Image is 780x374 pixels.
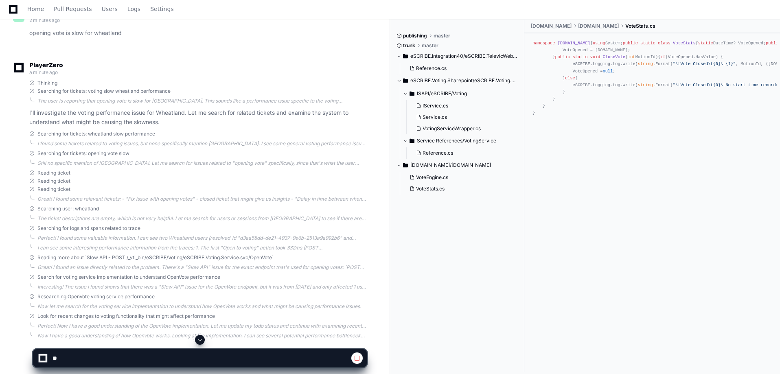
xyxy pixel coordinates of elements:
span: null [603,69,613,74]
svg: Directory [410,89,414,98]
span: string [638,83,653,87]
button: eSCRIBE.Integration40/eSCRIBE.TelevicWebService/Service References/eSCRIBEVoting [397,50,518,63]
span: Searching for logs and spans related to trace [37,225,140,232]
span: static [640,41,655,46]
button: VoteStats.cs [406,183,513,195]
span: [DOMAIN_NAME] [531,23,572,29]
button: VoteEngine.cs [406,172,513,183]
span: master [422,42,438,49]
span: a minute ago [29,69,57,75]
span: Searching user: wheatland [37,206,99,212]
span: VoteStats.cs [625,23,655,29]
span: static [573,55,588,59]
span: trunk [403,42,415,49]
span: VotingServiceWrapper.cs [423,125,481,132]
span: else [565,76,575,81]
button: VotingServiceWrapper.cs [413,123,513,134]
div: Interesting! The issue I found shows that there was a "Slow API" issue for the OpenVote endpoint,... [37,284,367,290]
div: The user is reporting that opening vote is slow for [GEOGRAPHIC_DATA]. This sounds like a perform... [37,98,367,104]
div: { System; { DateTime? VoteOpened; { VoteOpened = [DOMAIN_NAME]; } { (VoteOpened.HasValue) { eSCRI... [532,40,772,116]
span: Logs [127,7,140,11]
span: publishing [403,33,427,39]
button: [DOMAIN_NAME]/[DOMAIN_NAME] [397,159,518,172]
span: IService.cs [423,103,448,109]
div: Now let me search for the voting service implementation to understand how OpenVote works and what... [37,303,367,310]
span: MotionId [628,55,655,59]
button: ISAPI/eSCRIBE/Voting [403,87,518,100]
span: int [628,55,635,59]
button: eSCRIBE.Voting.Sharepoint/eSCRIBE.Voting.Sharepoint [397,74,518,87]
svg: Directory [403,76,408,85]
span: static [698,41,713,46]
div: Great! I found an issue directly related to the problem. There's a "Slow API" issue for the exact... [37,264,367,271]
p: opening vote is slow for wheatland [29,28,367,38]
span: public [623,41,638,46]
span: Reading ticket [37,186,70,192]
div: I can see some interesting performance information from the traces: 1. The first "Open to voting"... [37,245,367,251]
button: Reference.cs [413,147,513,159]
span: VoteStats.cs [416,186,445,192]
span: Searching for tickets: opening vote slow [37,150,129,157]
p: I'll investigate the voting performance issue for Wheatland. Let me search for related tickets an... [29,108,367,127]
span: Reading more about `Slow API - POST /_vti_bin/eSCRIBE/Voting/eSCRIBE.Voting.Service.svc/OpenVote` [37,254,274,261]
div: I found some tickets related to voting issues, but none specifically mention [GEOGRAPHIC_DATA]. I... [37,140,367,147]
div: Great! I found some relevant tickets: - "Fix issue with opening votes" - closed ticket that might... [37,196,367,202]
button: Service.cs [413,112,513,123]
button: IService.cs [413,100,513,112]
span: Pull Requests [54,7,92,11]
span: void [590,55,600,59]
div: Perfect! I found some valuable information. I can see two Wheatland users (resolved_id "d3aa58dd-... [37,235,367,241]
span: eSCRIBE.Integration40/eSCRIBE.TelevicWebService/Service References/eSCRIBEVoting [410,53,518,59]
span: string [638,61,653,66]
span: [DOMAIN_NAME] [558,41,590,46]
span: class [658,41,670,46]
span: "\tVote Closed\t{0}\t{1}" [673,61,736,66]
span: VoteEngine.cs [416,174,448,181]
span: Settings [150,7,173,11]
span: Thinking [37,80,57,86]
span: using [593,41,605,46]
span: Reading ticket [37,170,70,176]
span: Reference.cs [423,150,453,156]
span: PlayerZero [29,63,63,68]
span: [DOMAIN_NAME] [578,23,619,29]
span: Home [27,7,44,11]
div: The ticket descriptions are empty, which is not very helpful. Let me search for users or sessions... [37,215,367,222]
span: Look for recent changes to voting functionality that might affect performance [37,313,215,319]
span: Service.cs [423,114,447,120]
div: Still no specific mention of [GEOGRAPHIC_DATA]. Let me search for issues related to "opening vote... [37,160,367,166]
span: Searching for tickets: voting slow wheatland performance [37,88,171,94]
span: if [660,55,665,59]
span: Researching OpenVote voting service performance [37,293,155,300]
button: Reference.cs [406,63,513,74]
span: ISAPI/eSCRIBE/Voting [417,90,467,97]
span: ( ) [555,55,658,59]
span: eSCRIBE.Voting.Sharepoint/eSCRIBE.Voting.Sharepoint [410,77,518,84]
span: Reference.cs [416,65,447,72]
span: Search for voting service implementation to understand OpenVote performance [37,274,220,280]
span: Users [102,7,118,11]
span: public [555,55,570,59]
span: Reading ticket [37,178,70,184]
span: 2 minutes ago [29,17,60,23]
button: Service References/VotingService [403,134,518,147]
span: CloseVote [603,55,625,59]
span: master [434,33,450,39]
span: [DOMAIN_NAME]/[DOMAIN_NAME] [410,162,491,168]
svg: Directory [403,160,408,170]
span: Searching for tickets: wheatland slow performance [37,131,155,137]
svg: Directory [403,51,408,61]
svg: Directory [410,136,414,146]
span: namespace [532,41,555,46]
div: Now I have a good understanding of how OpenVote works. Looking at the implementation, I can see s... [37,332,367,339]
span: VoteStats [673,41,695,46]
div: Perfect! Now I have a good understanding of the OpenVote implementation. Let me update my todo st... [37,323,367,329]
span: Service References/VotingService [417,138,496,144]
